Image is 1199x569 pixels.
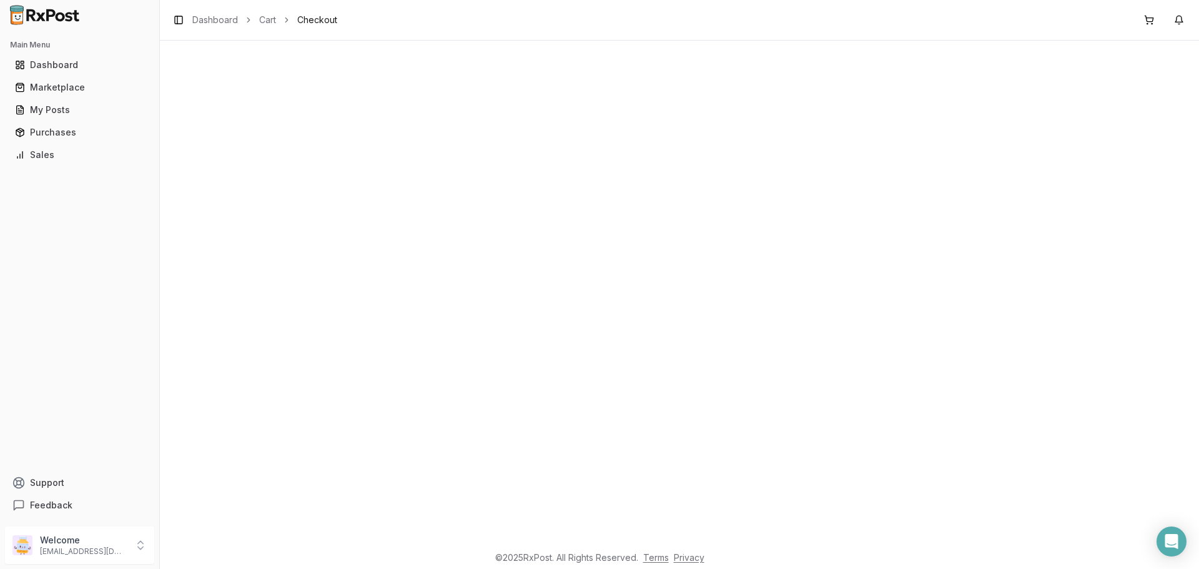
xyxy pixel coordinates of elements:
[643,552,669,563] a: Terms
[192,14,337,26] nav: breadcrumb
[40,547,127,557] p: [EMAIL_ADDRESS][DOMAIN_NAME]
[5,145,154,165] button: Sales
[1157,527,1187,557] div: Open Intercom Messenger
[15,104,144,116] div: My Posts
[5,472,154,494] button: Support
[15,59,144,71] div: Dashboard
[10,144,149,166] a: Sales
[674,552,704,563] a: Privacy
[5,494,154,517] button: Feedback
[10,99,149,121] a: My Posts
[15,81,144,94] div: Marketplace
[15,149,144,161] div: Sales
[12,535,32,555] img: User avatar
[10,40,149,50] h2: Main Menu
[192,14,238,26] a: Dashboard
[297,14,337,26] span: Checkout
[5,100,154,120] button: My Posts
[5,5,85,25] img: RxPost Logo
[40,534,127,547] p: Welcome
[259,14,276,26] a: Cart
[10,54,149,76] a: Dashboard
[10,121,149,144] a: Purchases
[5,77,154,97] button: Marketplace
[15,126,144,139] div: Purchases
[10,76,149,99] a: Marketplace
[30,499,72,512] span: Feedback
[5,55,154,75] button: Dashboard
[5,122,154,142] button: Purchases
